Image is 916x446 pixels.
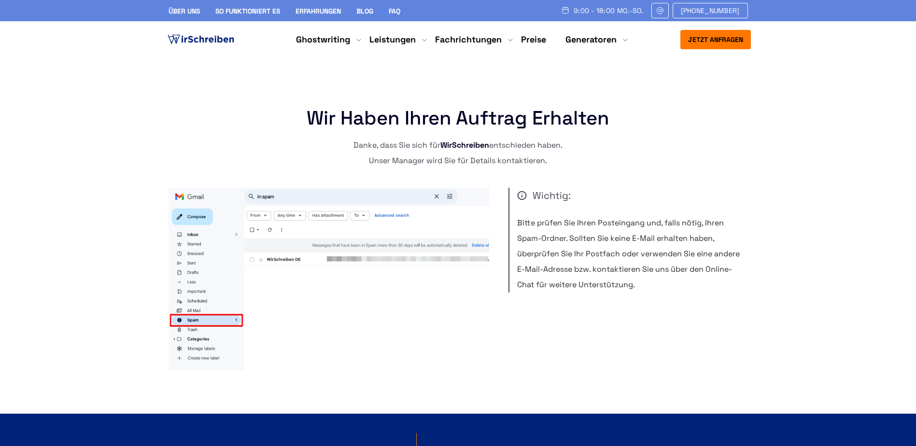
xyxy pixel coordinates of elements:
[169,138,748,153] p: Danke, dass Sie sich für entschieden haben.
[169,188,489,370] img: thanks
[561,6,570,14] img: Schedule
[517,215,748,293] p: Bitte prüfen Sie Ihren Posteingang und, falls nötig, Ihren Spam-Ordner. Sollten Sie keine E-Mail ...
[369,34,416,45] a: Leistungen
[296,34,350,45] a: Ghostwriting
[166,32,236,47] img: logo ghostwriter-österreich
[440,140,489,150] strong: WirSchreiben
[574,7,644,14] span: 9:00 - 18:00 Mo.-So.
[673,3,748,18] a: [PHONE_NUMBER]
[680,30,751,49] button: Jetzt anfragen
[169,7,200,15] a: Über uns
[169,109,748,128] h1: Wir haben Ihren Auftrag erhalten
[565,34,617,45] a: Generatoren
[681,7,740,14] span: [PHONE_NUMBER]
[356,7,373,15] a: Blog
[521,34,546,45] a: Preise
[435,34,502,45] a: Fachrichtungen
[656,7,664,14] img: Email
[389,7,400,15] a: FAQ
[215,7,280,15] a: So funktioniert es
[517,188,748,203] span: Wichtig:
[169,153,748,168] p: Unser Manager wird Sie für Details kontaktieren.
[296,7,341,15] a: Erfahrungen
